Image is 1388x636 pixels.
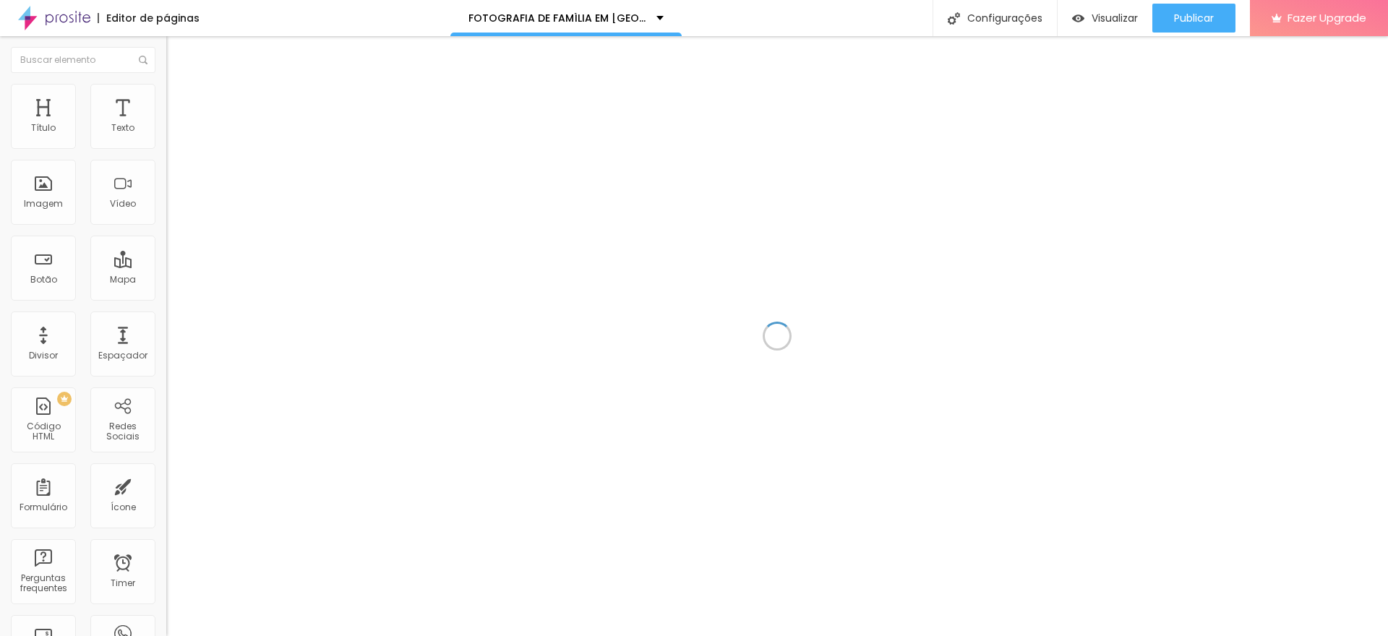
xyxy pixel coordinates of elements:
div: Texto [111,123,134,133]
div: Ícone [111,502,136,512]
img: Icone [948,12,960,25]
div: Mapa [110,275,136,285]
span: Visualizar [1092,12,1138,24]
div: Título [31,123,56,133]
span: Fazer Upgrade [1288,12,1366,24]
div: Formulário [20,502,67,512]
div: Vídeo [110,199,136,209]
span: Publicar [1174,12,1214,24]
p: FOTOGRAFIA DE FAMÍLIA EM [GEOGRAPHIC_DATA] [468,13,646,23]
img: view-1.svg [1072,12,1084,25]
button: Publicar [1152,4,1235,33]
div: Perguntas frequentes [14,573,72,594]
div: Espaçador [98,351,147,361]
div: Redes Sociais [94,421,151,442]
div: Timer [111,578,135,588]
div: Divisor [29,351,58,361]
div: Imagem [24,199,63,209]
div: Botão [30,275,57,285]
img: Icone [139,56,147,64]
div: Editor de páginas [98,13,200,23]
button: Visualizar [1058,4,1152,33]
input: Buscar elemento [11,47,155,73]
div: Código HTML [14,421,72,442]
